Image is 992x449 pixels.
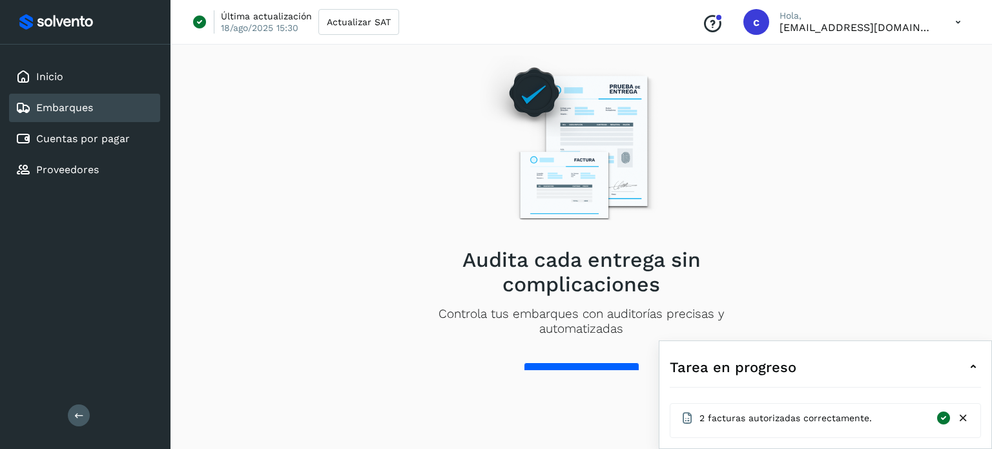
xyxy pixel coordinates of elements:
button: Actualizar SAT [318,9,399,35]
div: Tarea en progreso [670,351,981,382]
h2: Audita cada entrega sin complicaciones [397,247,765,297]
span: Tarea en progreso [670,357,796,378]
a: Inicio [36,70,63,83]
a: Proveedores [36,163,99,176]
div: Cuentas por pagar [9,125,160,153]
a: Embarques [36,101,93,114]
p: Controla tus embarques con auditorías precisas y automatizadas [397,307,765,337]
span: Actualizar SAT [327,17,391,26]
img: Empty state image [470,48,693,237]
a: Cuentas por pagar [36,132,130,145]
p: cxp1@53cargo.com [780,21,935,34]
div: Embarques [9,94,160,122]
p: 18/ago/2025 15:30 [221,22,298,34]
span: 2 facturas autorizadas correctamente. [699,412,872,425]
p: Última actualización [221,10,312,22]
div: Inicio [9,63,160,91]
p: Hola, [780,10,935,21]
div: Proveedores [9,156,160,184]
